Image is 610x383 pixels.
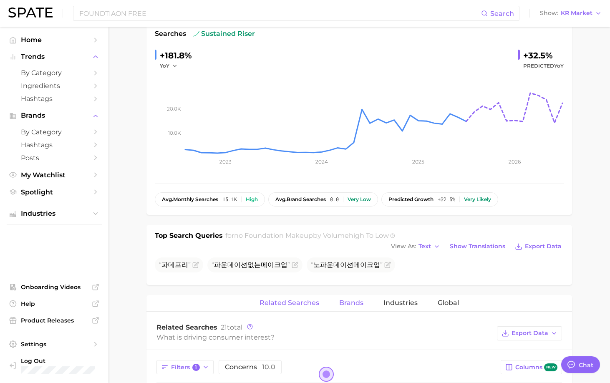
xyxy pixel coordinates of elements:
[348,197,371,202] div: Very low
[222,197,237,202] span: 15.1k
[554,63,564,69] span: YoY
[21,128,88,136] span: by Category
[246,197,258,202] div: High
[515,363,557,371] span: Columns
[292,262,298,268] button: Flag as miscategorized or irrelevant
[171,364,200,371] span: Filters
[523,49,564,62] div: +32.5%
[21,154,88,162] span: Posts
[219,159,232,165] tspan: 2023
[221,323,242,331] span: total
[159,261,191,269] span: 파데프리
[512,330,548,337] span: Export Data
[383,299,418,307] span: Industries
[155,29,186,39] span: Searches
[162,197,218,202] span: monthly searches
[21,300,88,307] span: Help
[225,231,389,241] h2: for by Volume
[412,159,424,165] tspan: 2025
[7,297,102,310] a: Help
[490,10,514,18] span: Search
[21,69,88,77] span: by Category
[167,106,181,112] tspan: 20.0k
[7,338,102,350] a: Settings
[160,61,178,71] button: YoY
[7,139,102,151] a: Hashtags
[212,261,290,269] span: 파운데이션없는메이크업
[523,61,564,71] span: Predicted
[21,283,88,291] span: Onboarding Videos
[319,367,334,382] button: Open the dialog
[8,8,53,18] img: SPATE
[7,92,102,105] a: Hashtags
[349,232,389,239] span: high to low
[193,29,255,39] span: sustained riser
[464,197,491,202] div: Very likely
[311,261,383,269] span: 노파운데이션메이크업
[525,243,562,250] span: Export Data
[384,262,391,268] button: Flag as miscategorized or irrelevant
[221,323,227,331] span: 21
[21,357,95,365] span: Log Out
[7,79,102,92] a: Ingredients
[7,355,102,376] a: Log out. Currently logged in with e-mail jkno@cosmax.com.
[7,314,102,327] a: Product Releases
[21,82,88,90] span: Ingredients
[7,126,102,139] a: by Category
[7,151,102,164] a: Posts
[388,197,434,202] span: predicted growth
[7,50,102,63] button: Trends
[7,109,102,122] button: Brands
[540,11,558,15] span: Show
[7,33,102,46] a: Home
[21,36,88,44] span: Home
[160,49,192,62] div: +181.8%
[168,130,181,136] tspan: 10.0k
[330,197,339,202] span: 0.0
[260,299,319,307] span: Related Searches
[538,8,604,19] button: ShowKR Market
[448,241,507,252] button: Show Translations
[78,6,481,20] input: Search here for a brand, industry, or ingredient
[21,112,88,119] span: Brands
[162,196,173,202] abbr: average
[339,299,363,307] span: Brands
[275,197,326,202] span: brand searches
[21,141,88,149] span: Hashtags
[155,231,223,241] h1: Top Search Queries
[160,62,169,69] span: YoY
[561,11,592,15] span: KR Market
[501,360,562,374] button: Columnsnew
[234,232,313,239] span: no foundation makeup
[7,66,102,79] a: by Category
[21,340,88,348] span: Settings
[438,197,455,202] span: +32.5%
[418,244,431,249] span: Text
[544,363,557,371] span: new
[513,241,564,252] button: Export Data
[192,262,199,268] button: Flag as miscategorized or irrelevant
[391,244,416,249] span: View As
[193,30,199,37] img: sustained riser
[21,95,88,103] span: Hashtags
[7,186,102,199] a: Spotlight
[268,192,378,207] button: avg.brand searches0.0Very low
[225,363,275,371] span: concerns
[262,363,275,371] span: 10.0
[21,171,88,179] span: My Watchlist
[21,210,88,217] span: Industries
[21,317,88,324] span: Product Releases
[315,159,328,165] tspan: 2024
[156,323,217,331] span: Related Searches
[7,169,102,181] a: My Watchlist
[438,299,459,307] span: Global
[7,281,102,293] a: Onboarding Videos
[155,192,265,207] button: avg.monthly searches15.1kHigh
[156,360,214,374] button: Filters1
[192,364,200,371] span: 1
[497,326,562,340] button: Export Data
[389,241,442,252] button: View AsText
[156,332,493,343] div: What is driving consumer interest?
[509,159,521,165] tspan: 2026
[275,196,287,202] abbr: average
